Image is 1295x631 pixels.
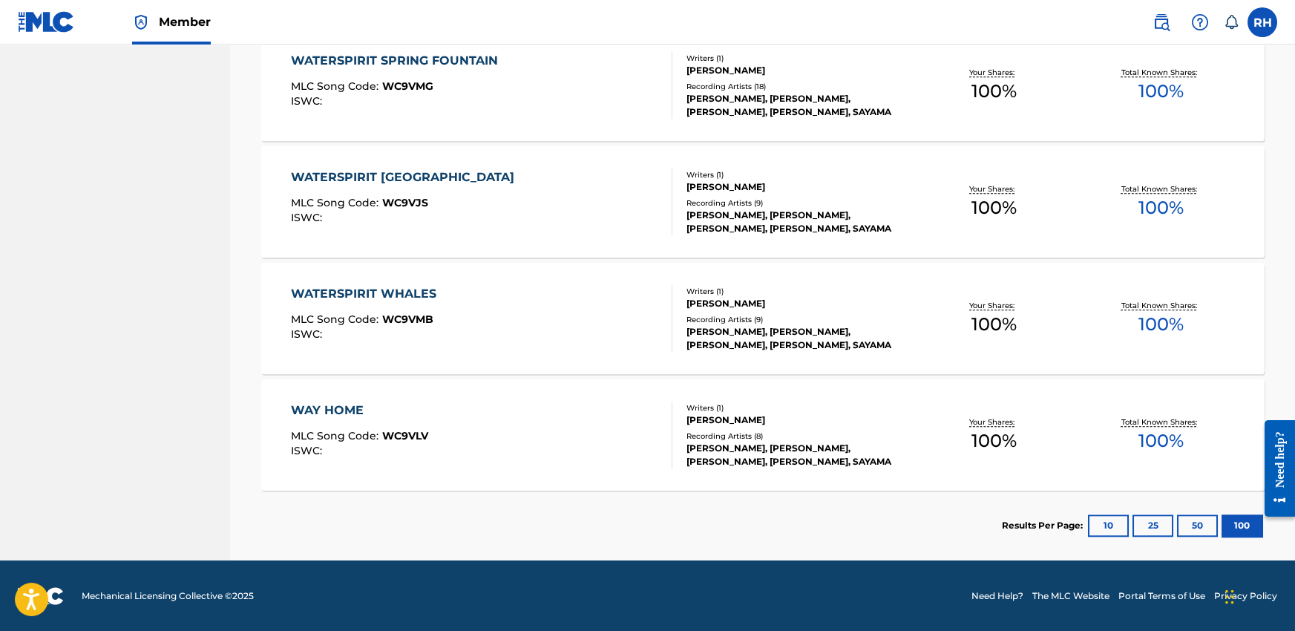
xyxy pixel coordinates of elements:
[686,286,911,297] div: Writers ( 1 )
[291,327,326,341] span: ISWC :
[686,402,911,413] div: Writers ( 1 )
[686,413,911,427] div: [PERSON_NAME]
[686,81,911,92] div: Recording Artists ( 18 )
[686,169,911,180] div: Writers ( 1 )
[1138,428,1184,454] span: 100 %
[291,94,326,108] span: ISWC :
[291,313,382,326] span: MLC Song Code :
[1121,183,1201,194] p: Total Known Shares:
[291,196,382,209] span: MLC Song Code :
[686,64,911,77] div: [PERSON_NAME]
[971,311,1017,338] span: 100 %
[1138,311,1184,338] span: 100 %
[969,183,1018,194] p: Your Shares:
[1002,519,1086,532] p: Results Per Page:
[382,313,433,326] span: WC9VMB
[1121,300,1201,311] p: Total Known Shares:
[261,263,1265,374] a: WATERSPIRIT WHALESMLC Song Code:WC9VMBISWC:Writers (1)[PERSON_NAME]Recording Artists (9)[PERSON_N...
[1032,589,1109,603] a: The MLC Website
[1222,514,1262,537] button: 100
[1224,15,1239,30] div: Notifications
[1121,416,1201,428] p: Total Known Shares:
[291,444,326,457] span: ISWC :
[291,429,382,442] span: MLC Song Code :
[82,589,254,603] span: Mechanical Licensing Collective © 2025
[1132,514,1173,537] button: 25
[1121,67,1201,78] p: Total Known Shares:
[686,53,911,64] div: Writers ( 1 )
[1185,7,1215,37] div: Help
[1191,13,1209,31] img: help
[382,79,433,93] span: WC9VMG
[261,146,1265,258] a: WATERSPIRIT [GEOGRAPHIC_DATA]MLC Song Code:WC9VJSISWC:Writers (1)[PERSON_NAME]Recording Artists (...
[971,78,1017,105] span: 100 %
[261,30,1265,141] a: WATERSPIRIT SPRING FOUNTAINMLC Song Code:WC9VMGISWC:Writers (1)[PERSON_NAME]Recording Artists (18...
[1153,13,1170,31] img: search
[1221,560,1295,631] iframe: Chat Widget
[132,13,150,31] img: Top Rightsholder
[1248,7,1277,37] div: User Menu
[291,285,444,303] div: WATERSPIRIT WHALES
[686,297,911,310] div: [PERSON_NAME]
[1225,575,1234,619] div: Ziehen
[686,431,911,442] div: Recording Artists ( 8 )
[686,314,911,325] div: Recording Artists ( 9 )
[686,325,911,352] div: [PERSON_NAME], [PERSON_NAME], [PERSON_NAME], [PERSON_NAME], SAYAMA
[1118,589,1205,603] a: Portal Terms of Use
[1221,560,1295,631] div: Chat-Widget
[1214,589,1277,603] a: Privacy Policy
[382,196,428,209] span: WC9VJS
[686,442,911,468] div: [PERSON_NAME], [PERSON_NAME], [PERSON_NAME], [PERSON_NAME], SAYAMA
[969,416,1018,428] p: Your Shares:
[382,429,428,442] span: WC9VLV
[291,211,326,224] span: ISWC :
[1147,7,1176,37] a: Public Search
[686,209,911,235] div: [PERSON_NAME], [PERSON_NAME], [PERSON_NAME], [PERSON_NAME], SAYAMA
[686,92,911,119] div: [PERSON_NAME], [PERSON_NAME], [PERSON_NAME], [PERSON_NAME], SAYAMA
[1253,409,1295,529] iframe: Resource Center
[1088,514,1129,537] button: 10
[291,402,428,419] div: WAY HOME
[261,379,1265,491] a: WAY HOMEMLC Song Code:WC9VLVISWC:Writers (1)[PERSON_NAME]Recording Artists (8)[PERSON_NAME], [PER...
[291,79,382,93] span: MLC Song Code :
[686,197,911,209] div: Recording Artists ( 9 )
[1138,194,1184,221] span: 100 %
[971,589,1023,603] a: Need Help?
[1177,514,1218,537] button: 50
[1138,78,1184,105] span: 100 %
[969,300,1018,311] p: Your Shares:
[969,67,1018,78] p: Your Shares:
[159,13,211,30] span: Member
[18,11,75,33] img: MLC Logo
[18,587,64,605] img: logo
[686,180,911,194] div: [PERSON_NAME]
[291,52,505,70] div: WATERSPIRIT SPRING FOUNTAIN
[971,428,1017,454] span: 100 %
[291,169,522,186] div: WATERSPIRIT [GEOGRAPHIC_DATA]
[971,194,1017,221] span: 100 %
